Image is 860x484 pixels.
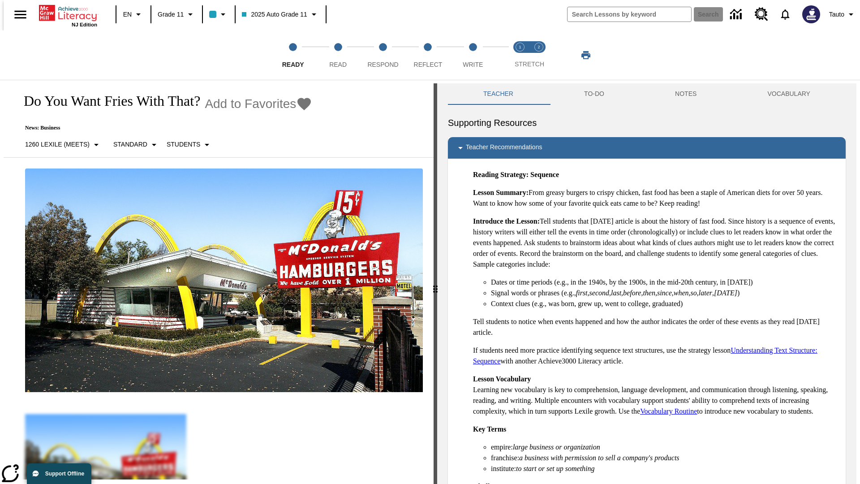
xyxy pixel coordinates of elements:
button: NOTES [640,83,732,105]
button: Read step 2 of 5 [312,30,364,80]
button: Support Offline [27,463,91,484]
p: Standard [113,140,147,149]
em: so [691,289,697,297]
button: Language: EN, Select a language [119,6,148,22]
img: One of the first McDonald's stores, with the iconic red sign and golden arches. [25,169,423,393]
button: Class: 2025 Auto Grade 11, Select your class [238,6,322,22]
div: reading [4,83,434,480]
li: Signal words or phrases (e.g., , , , , , , , , , ) [491,288,838,298]
text: 1 [519,45,521,49]
button: Open side menu [7,1,34,28]
em: large business or organization [513,443,600,451]
p: News: Business [14,125,312,131]
h6: Supporting Resources [448,116,846,130]
em: then [643,289,655,297]
span: Tauto [829,10,844,19]
a: Understanding Text Structure: Sequence [473,346,817,365]
strong: Reading Strategy: [473,171,529,178]
strong: Sequence [530,171,559,178]
span: Add to Favorites [205,97,296,111]
p: Learning new vocabulary is key to comprehension, language development, and communication through ... [473,374,838,417]
span: Reflect [414,61,443,68]
li: empire: [491,442,838,453]
button: Class color is light blue. Change class color [206,6,232,22]
button: Scaffolds, Standard [110,137,163,153]
div: Instructional Panel Tabs [448,83,846,105]
em: before [623,289,641,297]
em: a business with permission to sell a company's products [519,454,679,462]
button: Write step 5 of 5 [447,30,499,80]
em: [DATE] [714,289,737,297]
a: Vocabulary Routine [640,407,697,415]
button: Ready step 1 of 5 [267,30,319,80]
div: activity [437,83,856,484]
button: Respond step 3 of 5 [357,30,409,80]
span: STRETCH [515,60,544,68]
em: first [576,289,588,297]
p: Teacher Recommendations [466,143,542,153]
button: Teacher [448,83,549,105]
div: Teacher Recommendations [448,137,846,159]
h1: Do You Want Fries With That? [14,93,200,109]
button: Stretch Respond step 2 of 2 [526,30,552,80]
span: Read [329,61,347,68]
p: Tell students that [DATE] article is about the history of fast food. Since history is a sequence ... [473,216,838,270]
a: Resource Center, Will open in new tab [749,2,774,26]
em: since [657,289,672,297]
strong: Lesson Summary: [473,189,529,196]
button: Grade: Grade 11, Select a grade [154,6,199,22]
p: From greasy burgers to crispy chicken, fast food has been a staple of American diets for over 50 ... [473,187,838,209]
span: Grade 11 [158,10,184,19]
em: second [589,289,609,297]
li: institute: [491,463,838,474]
a: Data Center [725,2,749,27]
li: Dates or time periods (e.g., in the 1940s, by the 1900s, in the mid-20th century, in [DATE]) [491,277,838,288]
input: search field [568,7,691,22]
em: when [674,289,689,297]
img: Avatar [802,5,820,23]
em: later [699,289,712,297]
li: franchise: [491,453,838,463]
button: Stretch Read step 1 of 2 [507,30,533,80]
button: Profile/Settings [826,6,860,22]
button: Select Student [163,137,216,153]
span: Write [463,61,483,68]
button: Print [572,47,600,63]
li: Context clues (e.g., was born, grew up, went to college, graduated) [491,298,838,309]
button: TO-DO [549,83,640,105]
button: VOCABULARY [732,83,846,105]
span: Support Offline [45,471,84,477]
em: last [611,289,621,297]
strong: Key Terms [473,425,506,433]
span: NJ Edition [72,22,97,27]
p: Students [167,140,200,149]
button: Add to Favorites - Do You Want Fries With That? [205,96,312,112]
em: to start or set up something [516,465,595,472]
button: Select Lexile, 1260 Lexile (Meets) [21,137,105,153]
span: 2025 Auto Grade 11 [242,10,307,19]
strong: Introduce the Lesson: [473,217,540,225]
div: Press Enter or Spacebar and then press right and left arrow keys to move the slider [434,83,437,484]
div: Home [39,3,97,27]
a: Notifications [774,3,797,26]
text: 2 [537,45,540,49]
span: Ready [282,61,304,68]
p: Tell students to notice when events happened and how the author indicates the order of these even... [473,316,838,338]
button: Select a new avatar [797,3,826,26]
strong: Lesson Vocabulary [473,375,531,383]
span: EN [123,10,132,19]
button: Reflect step 4 of 5 [402,30,454,80]
p: 1260 Lexile (Meets) [25,140,90,149]
span: Respond [367,61,398,68]
p: If students need more practice identifying sequence text structures, use the strategy lesson with... [473,345,838,367]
